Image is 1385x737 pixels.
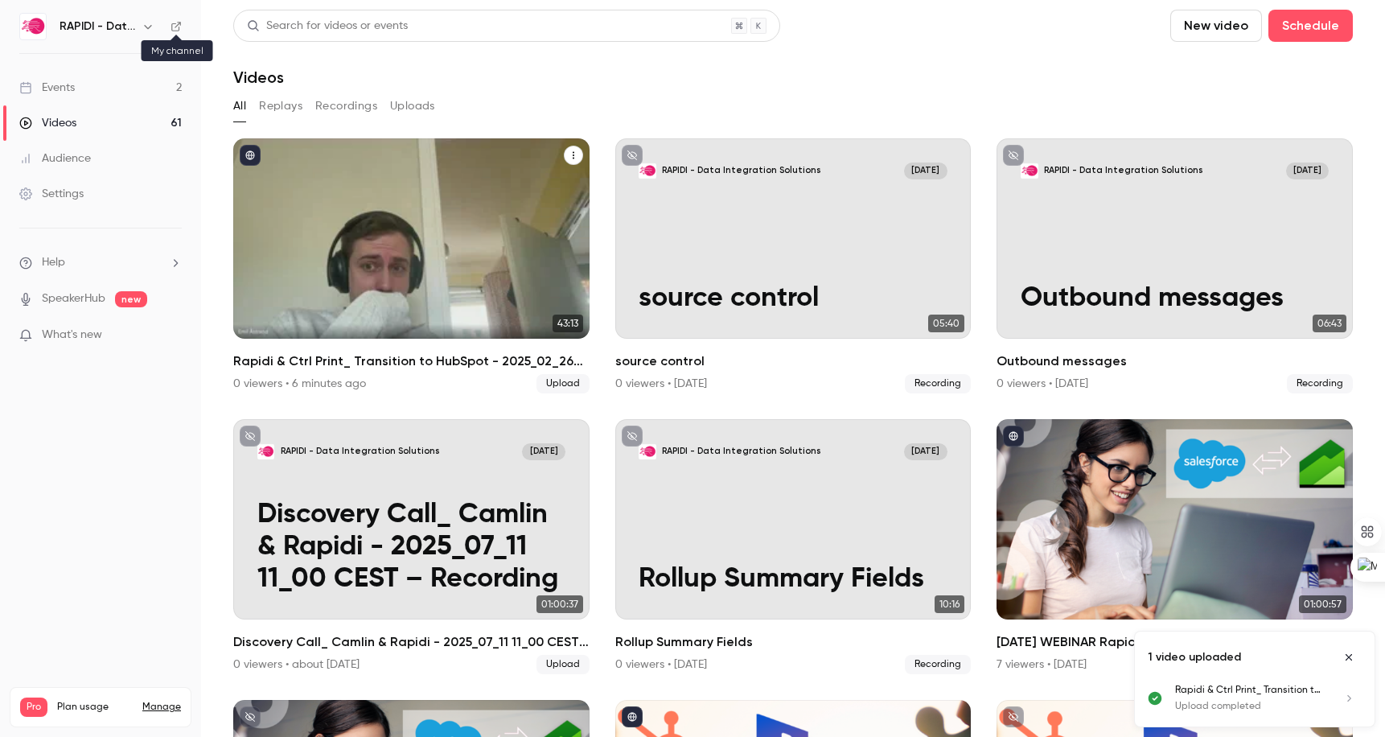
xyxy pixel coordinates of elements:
[42,327,102,344] span: What's new
[60,19,135,35] h6: RAPIDI - Data Integration Solutions
[928,315,964,332] span: 05:40
[42,254,65,271] span: Help
[259,93,302,119] button: Replays
[1003,426,1024,447] button: published
[997,419,1353,674] li: JUL 2025 WEBINAR Rapidi: Salesforce - MS Dynamics 365 Finance Integration
[178,95,271,105] div: Keywords by Traffic
[639,163,656,180] img: source control
[615,632,972,652] h2: Rollup Summary Fields
[1135,683,1375,727] ul: Uploads list
[257,500,566,595] p: Discovery Call_ Camlin & Rapidi - 2025_07_11 11_00 CEST – Recording
[20,698,47,717] span: Pro
[61,95,144,105] div: Domain Overview
[935,595,964,613] span: 10:16
[1299,595,1346,613] span: 01:00:57
[615,419,972,674] a: Rollup Summary FieldsRAPIDI - Data Integration Solutions[DATE]Rollup Summary Fields10:16Rollup Su...
[639,564,947,596] p: Rollup Summary Fields
[19,80,75,96] div: Events
[615,352,972,371] h2: source control
[19,186,84,202] div: Settings
[639,443,656,461] img: Rollup Summary Fields
[257,443,275,461] img: Discovery Call_ Camlin & Rapidi - 2025_07_11 11_00 CEST – Recording
[162,328,182,343] iframe: Noticeable Trigger
[522,443,565,461] span: [DATE]
[42,290,105,307] a: SpeakerHub
[390,93,435,119] button: Uploads
[281,446,440,458] p: RAPIDI - Data Integration Solutions
[639,283,947,315] p: source control
[1336,644,1362,670] button: Close uploads list
[233,93,246,119] button: All
[1268,10,1353,42] button: Schedule
[142,701,181,714] a: Manage
[233,68,284,87] h1: Videos
[19,150,91,167] div: Audience
[615,376,707,392] div: 0 viewers • [DATE]
[536,374,590,393] span: Upload
[904,443,947,461] span: [DATE]
[1021,283,1330,315] p: Outbound messages
[233,138,590,393] a: 43:13Rapidi & Ctrl Print_ Transition to HubSpot - 2025_02_26 09_57 CET - Recording0 viewers • 6 m...
[904,163,947,180] span: [DATE]
[615,138,972,393] li: source control
[553,315,583,332] span: 43:13
[1021,163,1038,180] img: Outbound messages
[622,145,643,166] button: unpublished
[20,14,46,39] img: RAPIDI - Data Integration Solutions
[905,655,971,674] span: Recording
[536,655,590,674] span: Upload
[233,657,360,673] div: 0 viewers • about [DATE]
[1175,699,1323,714] p: Upload completed
[536,595,583,613] span: 01:00:37
[1003,706,1024,727] button: unpublished
[233,138,590,393] li: Rapidi & Ctrl Print_ Transition to HubSpot - 2025_02_26 09_57 CET - Recording
[233,419,590,674] li: Discovery Call_ Camlin & Rapidi - 2025_07_11 11_00 CEST – Recording
[233,352,590,371] h2: Rapidi & Ctrl Print_ Transition to HubSpot - 2025_02_26 09_57 CET - Recording
[26,42,39,55] img: website_grey.svg
[997,138,1353,393] a: Outbound messagesRAPIDI - Data Integration Solutions[DATE]Outbound messages06:43Outbound messages...
[233,632,590,652] h2: Discovery Call_ Camlin & Rapidi - 2025_07_11 11_00 CEST – Recording
[240,145,261,166] button: published
[615,657,707,673] div: 0 viewers • [DATE]
[240,706,261,727] button: unpublished
[19,115,76,131] div: Videos
[1287,374,1353,393] span: Recording
[997,419,1353,674] a: 01:00:57[DATE] WEBINAR Rapidi: Salesforce - MS Dynamics 365 Finance Integration7 viewers • [DATE]...
[615,419,972,674] li: Rollup Summary Fields
[662,165,821,177] p: RAPIDI - Data Integration Solutions
[160,93,173,106] img: tab_keywords_by_traffic_grey.svg
[1170,10,1262,42] button: New video
[233,376,366,392] div: 0 viewers • 6 minutes ago
[662,446,821,458] p: RAPIDI - Data Integration Solutions
[1003,145,1024,166] button: unpublished
[233,10,1353,727] section: Videos
[622,426,643,447] button: unpublished
[1148,649,1241,665] p: 1 video uploaded
[26,26,39,39] img: logo_orange.svg
[45,26,79,39] div: v 4.0.25
[1286,163,1330,180] span: [DATE]
[315,93,377,119] button: Recordings
[57,701,133,714] span: Plan usage
[233,419,590,674] a: Discovery Call_ Camlin & Rapidi - 2025_07_11 11_00 CEST – RecordingRAPIDI - Data Integration Solu...
[997,632,1353,652] h2: [DATE] WEBINAR Rapidi: Salesforce - MS Dynamics 365 Finance Integration
[240,426,261,447] button: unpublished
[997,138,1353,393] li: Outbound messages
[997,376,1088,392] div: 0 viewers • [DATE]
[43,93,56,106] img: tab_domain_overview_orange.svg
[1175,683,1362,714] a: Rapidi & Ctrl Print_ Transition to HubSpot - 2025_02_26 09_57 CET - RecordingUpload completed
[905,374,971,393] span: Recording
[19,254,182,271] li: help-dropdown-opener
[42,42,177,55] div: Domain: [DOMAIN_NAME]
[1175,683,1323,698] p: Rapidi & Ctrl Print_ Transition to HubSpot - 2025_02_26 09_57 CET - Recording
[615,138,972,393] a: source controlRAPIDI - Data Integration Solutions[DATE]source control05:40source control0 viewers...
[997,352,1353,371] h2: Outbound messages
[1044,165,1203,177] p: RAPIDI - Data Integration Solutions
[622,706,643,727] button: published
[1313,315,1346,332] span: 06:43
[115,291,147,307] span: new
[997,657,1087,673] div: 7 viewers • [DATE]
[247,18,408,35] div: Search for videos or events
